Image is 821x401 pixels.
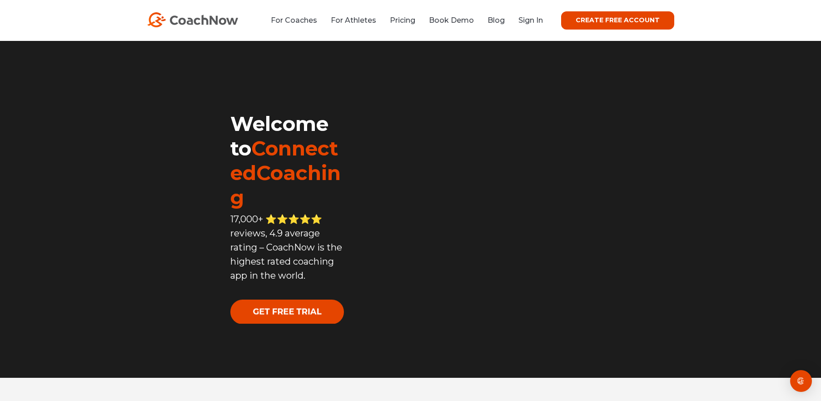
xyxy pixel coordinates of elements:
a: Book Demo [429,16,474,25]
h1: Welcome to [230,111,345,210]
a: For Athletes [331,16,376,25]
a: Sign In [518,16,543,25]
div: Open Intercom Messenger [790,370,812,392]
a: Blog [488,16,505,25]
span: 17,000+ ⭐️⭐️⭐️⭐️⭐️ reviews, 4.9 average rating – CoachNow is the highest rated coaching app in th... [230,214,342,281]
span: ConnectedCoaching [230,136,341,210]
a: For Coaches [271,16,317,25]
img: GET FREE TRIAL [230,300,344,324]
a: CREATE FREE ACCOUNT [561,11,674,30]
a: Pricing [390,16,415,25]
img: CoachNow Logo [147,12,238,27]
